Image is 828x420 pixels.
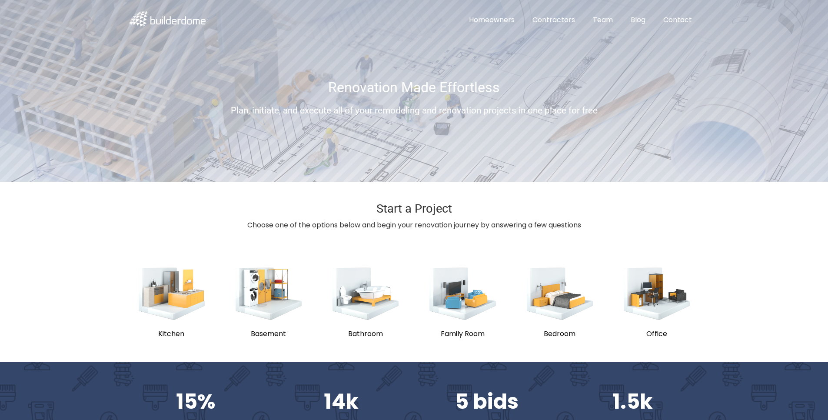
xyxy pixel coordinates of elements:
p: Office [622,328,691,340]
a: Contractors [525,10,582,30]
p: Bathroom [331,328,399,340]
button: Kitchen [130,265,213,342]
img: bedroom.png [525,267,594,321]
p: Bedroom [525,328,594,340]
button: Bedroom [518,265,602,342]
h1: Renovation Made Effortless [130,80,699,95]
a: Homeowners [462,10,522,30]
img: kitchen.png [137,267,206,321]
button: Office [615,265,698,342]
p: Family Room [428,328,496,340]
p: Basement [234,328,303,340]
img: basement.png [234,267,303,321]
img: living.png [428,267,496,321]
h5: Plan, initiate, and execute all of your remodeling and renovation projects in one place for free [130,106,699,116]
h2: Start a Project [130,203,699,216]
button: Bathroom [323,265,407,342]
a: Blog [624,10,652,30]
img: logo.svg [130,11,208,27]
img: bathroom.png [331,267,399,321]
a: Team [586,10,620,30]
img: office.png [622,267,691,321]
p: Kitchen [137,328,206,340]
a: Contact [656,10,699,30]
button: Family Room [420,265,504,342]
p: Choose one of the options below and begin your renovation journey by answering a few questions [130,219,699,232]
button: Basement [226,265,310,342]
